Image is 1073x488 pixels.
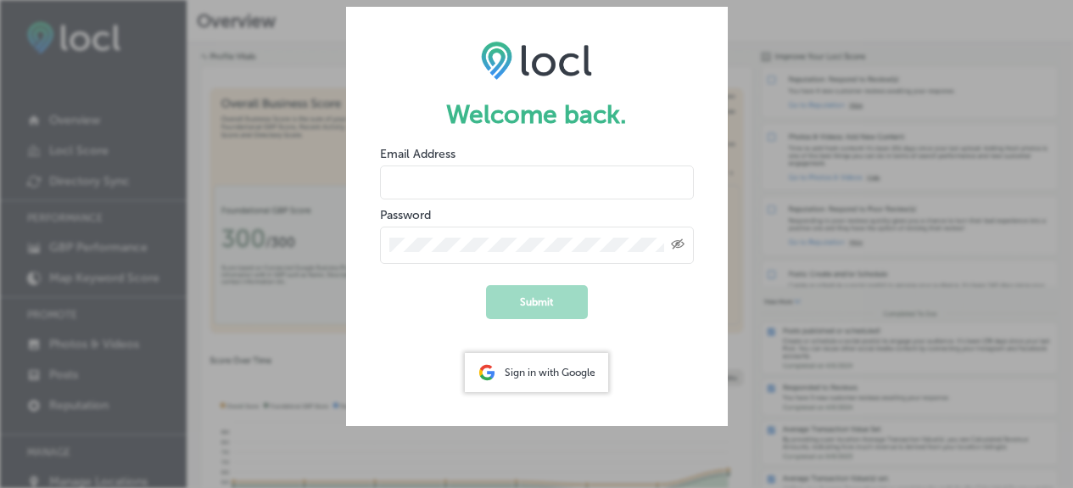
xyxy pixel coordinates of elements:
img: LOCL logo [481,41,592,80]
h1: Welcome back. [380,99,694,130]
span: Toggle password visibility [671,238,685,253]
label: Email Address [380,147,455,161]
label: Password [380,208,431,222]
div: Sign in with Google [465,353,608,392]
button: Submit [486,285,588,319]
